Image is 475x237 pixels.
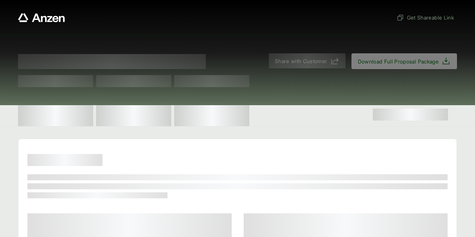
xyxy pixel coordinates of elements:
[18,75,93,87] span: Test
[18,54,206,69] span: Proposal for
[275,57,327,65] span: Share with Customer
[18,13,65,22] a: Anzen website
[174,75,249,87] span: Test
[96,75,171,87] span: Test
[397,14,454,21] span: Get Shareable Link
[394,11,457,24] button: Get Shareable Link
